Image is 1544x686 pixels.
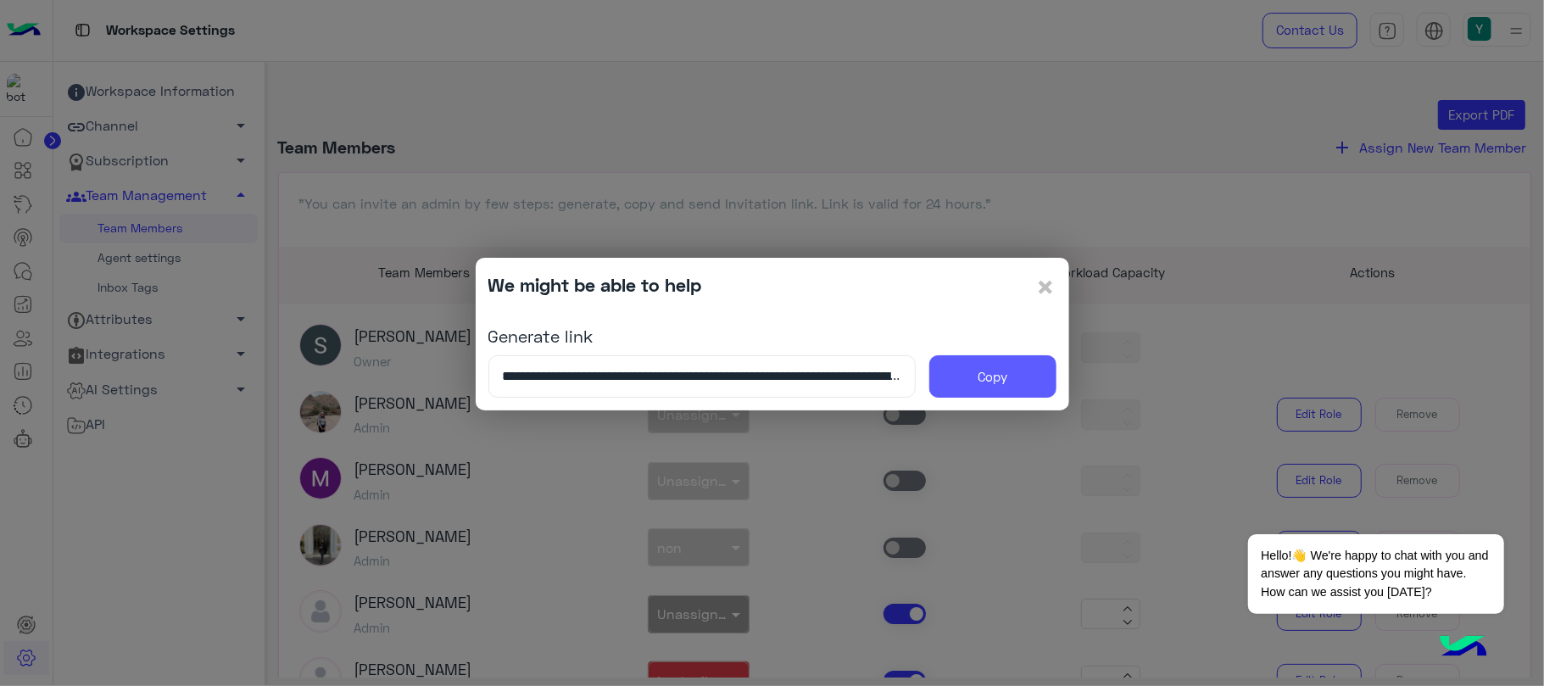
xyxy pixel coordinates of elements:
[929,355,1056,398] button: Copy
[488,323,594,349] label: Generate link
[1036,270,1056,303] button: Close
[1434,618,1493,678] img: hulul-logo.png
[1036,267,1056,305] span: ×
[488,270,702,298] div: We might be able to help
[1248,534,1503,614] span: Hello!👋 We're happy to chat with you and answer any questions you might have. How can we assist y...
